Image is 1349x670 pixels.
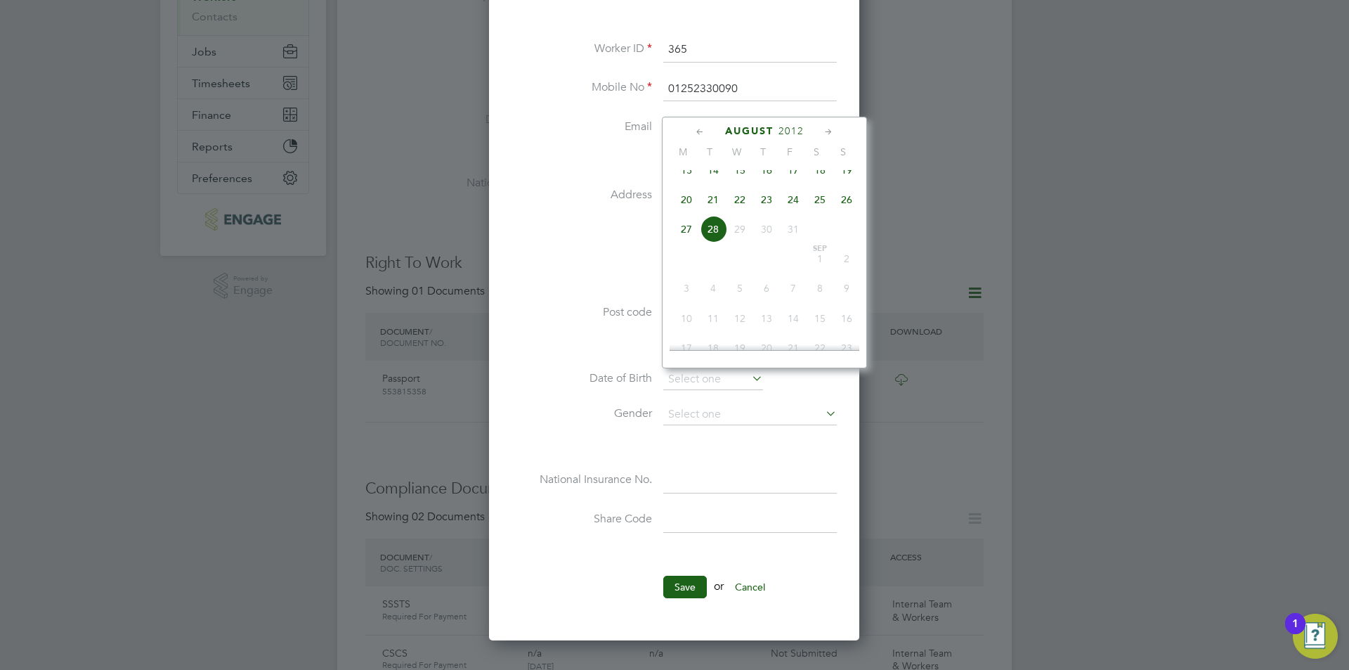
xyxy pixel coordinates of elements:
span: 29 [726,216,753,243]
span: F [776,146,803,158]
span: 11 [700,305,726,332]
span: 31 [780,216,807,243]
span: 4 [700,275,726,302]
span: 25 [807,186,833,213]
span: 3 [673,275,700,302]
span: 14 [780,305,807,332]
span: 9 [833,275,860,302]
span: 17 [673,335,700,361]
span: 22 [726,186,753,213]
span: 26 [833,186,860,213]
span: 28 [700,216,726,243]
label: Mobile No [511,80,652,95]
span: 18 [700,335,726,361]
label: Post code [511,305,652,320]
span: 23 [833,335,860,361]
span: 15 [726,157,753,183]
label: Worker ID [511,41,652,56]
span: 23 [753,186,780,213]
span: Sep [807,245,833,252]
button: Save [663,576,707,598]
span: 12 [726,305,753,332]
span: 17 [780,157,807,183]
span: M [670,146,696,158]
span: 24 [780,186,807,213]
li: or [511,576,837,612]
input: Select one [663,404,837,425]
span: 8 [807,275,833,302]
span: 2012 [778,125,804,137]
span: 21 [780,335,807,361]
span: 13 [673,157,700,183]
span: 16 [753,157,780,183]
span: 15 [807,305,833,332]
span: S [830,146,856,158]
span: 22 [807,335,833,361]
label: Gender [511,406,652,421]
span: S [803,146,830,158]
span: 6 [753,275,780,302]
span: 19 [833,157,860,183]
div: 1 [1292,624,1298,642]
button: Cancel [724,576,776,598]
input: Select one [663,369,763,390]
span: 18 [807,157,833,183]
span: T [696,146,723,158]
label: Address [511,188,652,202]
label: National Insurance No. [511,472,652,487]
label: Email [511,120,652,134]
span: 13 [753,305,780,332]
span: 19 [726,335,753,361]
span: 14 [700,157,726,183]
span: 21 [700,186,726,213]
span: W [723,146,750,158]
span: 2 [833,245,860,272]
span: 20 [673,186,700,213]
span: T [750,146,776,158]
span: 16 [833,305,860,332]
button: Open Resource Center, 1 new notification [1293,614,1338,659]
span: 5 [726,275,753,302]
span: 7 [780,275,807,302]
span: August [725,125,774,137]
span: 30 [753,216,780,243]
span: 1 [807,245,833,272]
span: 20 [753,335,780,361]
label: Share Code [511,512,652,527]
span: 10 [673,305,700,332]
span: 27 [673,216,700,243]
label: Date of Birth [511,371,652,386]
